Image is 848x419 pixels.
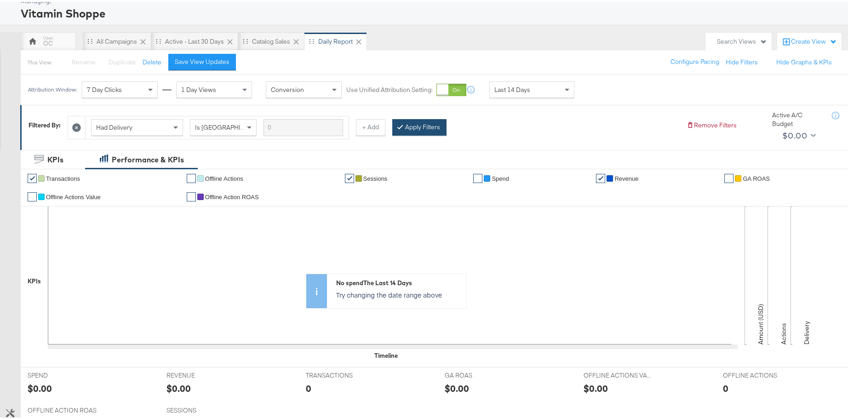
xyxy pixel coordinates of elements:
span: Revenue [614,173,638,180]
button: Remove Filters [687,119,737,128]
a: ✔ [473,172,482,181]
span: SPEND [28,369,97,378]
label: Use Unified Attribution Setting: [346,84,433,92]
div: Save View Updates [175,56,229,64]
div: $0.00 [28,380,52,393]
div: OC [43,37,53,46]
input: Enter a search term [264,117,343,134]
button: Configure Pacing [664,52,726,69]
div: 0 [306,380,311,393]
p: Try changing the date range above [336,288,462,298]
div: Active A/C Budget [772,109,823,126]
span: OFFLINE ACTION ROAS [28,404,97,413]
span: Transactions [46,173,80,180]
div: Daily Report [318,35,353,44]
span: Rename [72,56,96,64]
a: ✔ [187,172,196,181]
button: $0.00 [779,126,818,141]
a: ✔ [596,172,605,181]
button: Hide Graphs & KPIs [776,56,832,65]
span: 1 Day Views [181,84,216,92]
div: This View: [28,57,52,64]
span: Had Delivery [96,121,132,130]
div: All Campaigns [97,35,137,44]
div: 0 [723,380,728,393]
span: GA ROAS [743,173,770,180]
div: $0.00 [445,380,469,393]
span: Spend [492,173,509,180]
div: $0.00 [584,380,608,393]
button: Delete [143,56,161,65]
a: ✔ [28,190,37,200]
div: $0.00 [166,380,191,393]
div: Drag to reorder tab [156,37,161,42]
span: REVENUE [166,369,235,378]
a: ✔ [345,172,354,181]
span: TRANSACTIONS [306,369,375,378]
a: ✔ [28,172,37,181]
a: ✔ [187,190,196,200]
span: OFFLINE ACTIONS VALUE [584,369,653,378]
div: Create View [791,35,837,45]
div: Drag to reorder tab [87,37,92,42]
span: Offline Actions Value [46,192,101,199]
div: Active - Last 30 Days [165,35,224,44]
button: Apply Filters [392,117,447,134]
div: Catalog Sales [252,35,290,44]
span: Duplicate [109,56,136,64]
a: ✔ [724,172,733,181]
button: Save View Updates [168,52,236,69]
div: Performance & KPIs [112,153,184,163]
span: 7 Day Clicks [87,84,122,92]
button: + Add [356,117,385,134]
div: Drag to reorder tab [243,37,248,42]
button: Hide Filters [726,56,758,65]
div: $0.00 [782,127,807,141]
span: Offline Actions [205,173,243,180]
div: Filtered By: [29,119,61,128]
span: Is [GEOGRAPHIC_DATA] [195,121,265,130]
div: Drag to reorder tab [309,37,314,42]
div: Search Views [717,35,767,44]
span: Conversion [271,84,304,92]
div: KPIs [47,153,63,163]
span: OFFLINE ACTIONS [723,369,792,378]
span: SESSIONS [166,404,235,413]
div: Vitamin Shoppe [21,4,843,19]
span: Sessions [363,173,388,180]
span: Last 14 Days [494,84,530,92]
div: No spend The Last 14 Days [336,277,462,286]
div: Attribution Window: [28,85,77,91]
span: Offline Action ROAS [205,192,259,199]
span: GA ROAS [445,369,514,378]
